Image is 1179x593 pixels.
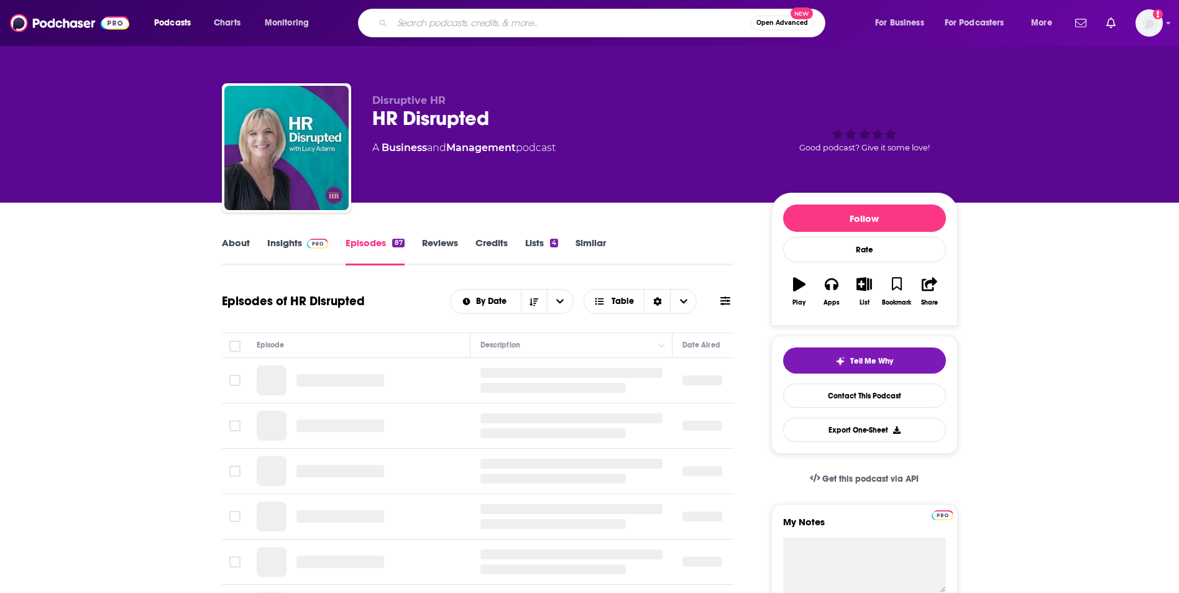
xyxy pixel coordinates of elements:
[392,239,404,247] div: 87
[214,14,241,32] span: Charts
[783,384,946,408] a: Contact This Podcast
[229,466,241,477] span: Toggle select row
[783,418,946,442] button: Export One-Sheet
[206,13,248,33] a: Charts
[1153,9,1163,19] svg: Add a profile image
[229,375,241,386] span: Toggle select row
[154,14,191,32] span: Podcasts
[913,269,945,314] button: Share
[427,142,446,154] span: and
[256,13,325,33] button: open menu
[783,269,815,314] button: Play
[875,14,924,32] span: For Business
[848,269,880,314] button: List
[850,356,893,366] span: Tell Me Why
[446,142,516,154] a: Management
[10,11,129,35] img: Podchaser - Follow, Share and Rate Podcasts
[346,237,404,265] a: Episodes87
[422,237,458,265] a: Reviews
[521,290,547,313] button: Sort Direction
[372,94,446,106] span: Disruptive HR
[835,356,845,366] img: tell me why sparkle
[756,20,808,26] span: Open Advanced
[372,140,556,155] div: A podcast
[547,290,573,313] button: open menu
[815,269,848,314] button: Apps
[771,94,958,172] div: Good podcast? Give it some love!
[644,290,670,313] div: Sort Direction
[1101,12,1121,34] a: Show notifications dropdown
[866,13,940,33] button: open menu
[1070,12,1091,34] a: Show notifications dropdown
[932,508,953,520] a: Pro website
[229,511,241,522] span: Toggle select row
[921,299,938,306] div: Share
[937,13,1022,33] button: open menu
[783,237,946,262] div: Rate
[945,14,1004,32] span: For Podcasters
[823,299,840,306] div: Apps
[145,13,207,33] button: open menu
[751,16,814,30] button: Open AdvancedNew
[576,237,606,265] a: Similar
[550,239,558,247] div: 4
[1135,9,1163,37] button: Show profile menu
[1022,13,1068,33] button: open menu
[584,289,697,314] button: Choose View
[1031,14,1052,32] span: More
[222,293,365,309] h1: Episodes of HR Disrupted
[783,347,946,374] button: tell me why sparkleTell Me Why
[612,297,634,306] span: Table
[881,269,913,314] button: Bookmark
[654,338,669,353] button: Column Actions
[860,299,869,306] div: List
[392,13,751,33] input: Search podcasts, credits, & more...
[783,205,946,232] button: Follow
[229,556,241,568] span: Toggle select row
[229,420,241,431] span: Toggle select row
[783,516,946,538] label: My Notes
[450,289,574,314] h2: Choose List sort
[257,338,285,352] div: Episode
[799,143,930,152] span: Good podcast? Give it some love!
[267,237,329,265] a: InsightsPodchaser Pro
[791,7,813,19] span: New
[792,299,805,306] div: Play
[451,297,521,306] button: open menu
[480,338,520,352] div: Description
[224,86,349,210] img: HR Disrupted
[370,9,837,37] div: Search podcasts, credits, & more...
[1135,9,1163,37] img: User Profile
[1135,9,1163,37] span: Logged in as cfurneaux
[882,299,911,306] div: Bookmark
[222,237,250,265] a: About
[265,14,309,32] span: Monitoring
[475,237,508,265] a: Credits
[382,142,427,154] a: Business
[682,338,720,352] div: Date Aired
[307,239,329,249] img: Podchaser Pro
[476,297,511,306] span: By Date
[800,464,929,494] a: Get this podcast via API
[932,510,953,520] img: Podchaser Pro
[822,474,919,484] span: Get this podcast via API
[525,237,558,265] a: Lists4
